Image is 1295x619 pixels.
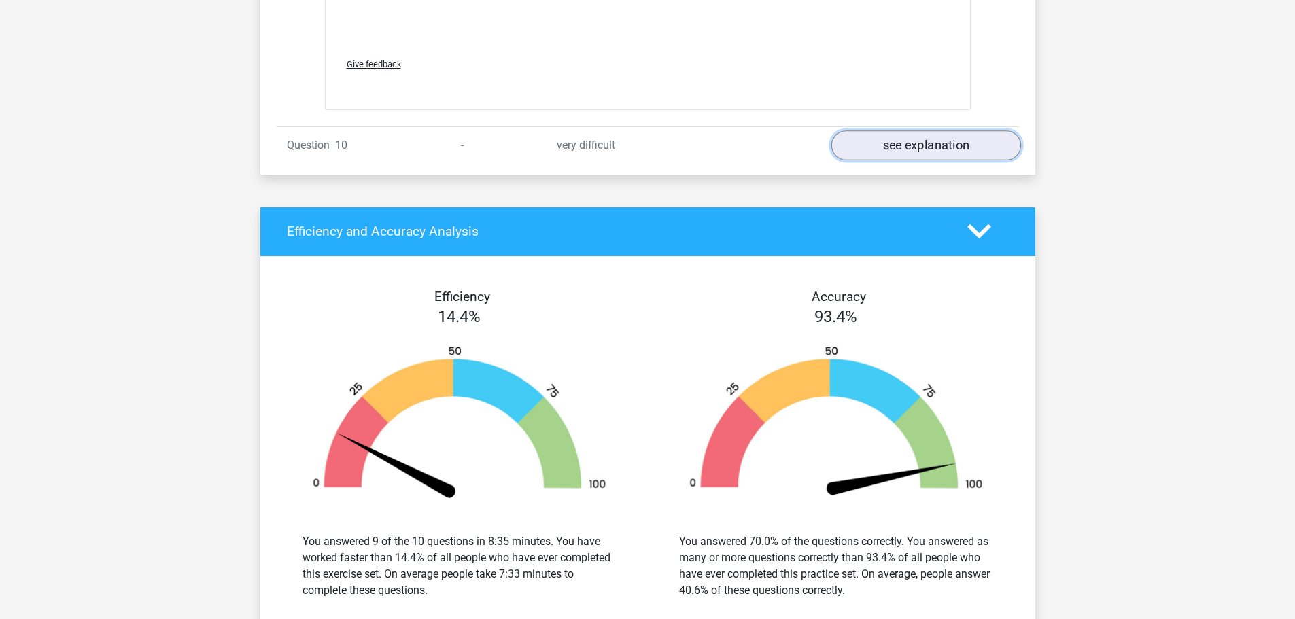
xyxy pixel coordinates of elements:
[831,130,1020,160] a: see explanation
[287,137,335,154] span: Question
[663,289,1014,304] h4: Accuracy
[303,533,617,599] div: You answered 9 of the 10 questions in 8:35 minutes. You have worked faster than 14.4% of all peop...
[287,224,947,239] h4: Efficiency and Accuracy Analysis
[335,139,347,152] span: 10
[814,307,857,326] span: 93.4%
[400,137,524,154] div: -
[347,59,401,69] span: Give feedback
[668,345,1004,501] img: 93.7c1f0b3fad9f.png
[292,345,627,501] img: 14.8ddbc2927675.png
[438,307,481,326] span: 14.4%
[679,533,993,599] div: You answered 70.0% of the questions correctly. You answered as many or more questions correctly t...
[557,139,615,152] span: very difficult
[287,289,638,304] h4: Efficiency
